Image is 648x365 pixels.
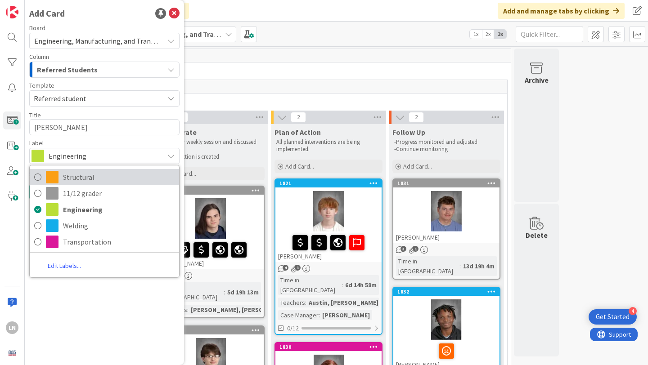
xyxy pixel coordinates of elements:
[157,187,264,195] div: 1955
[157,239,264,269] div: [PERSON_NAME]
[525,75,549,85] div: Archive
[34,36,184,45] span: Engineering, Manufacturing, and Transportation
[305,298,306,307] span: :
[287,324,299,333] span: 0/12
[285,162,314,170] span: Add Card...
[278,275,342,295] div: Time in [GEOGRAPHIC_DATA]
[33,65,499,74] span: EMT
[394,146,499,153] p: -Continue monitoring
[393,231,499,243] div: [PERSON_NAME]
[397,289,499,295] div: 1832
[63,203,175,216] span: Engineering
[34,93,157,104] span: Referred student
[30,185,179,201] a: 11/12 grader
[278,298,305,307] div: Teachers
[63,170,175,184] span: Structural
[29,119,180,135] textarea: [PERSON_NAME]
[278,310,319,320] div: Case Manager
[343,280,379,290] div: 6d 14h 58m
[274,128,321,137] span: Plan of Action
[320,310,372,320] div: [PERSON_NAME]
[482,30,494,39] span: 2x
[160,282,224,302] div: Time in [GEOGRAPHIC_DATA]
[283,265,288,271] span: 4
[29,53,49,60] span: Column
[589,309,637,325] div: Open Get Started checklist, remaining modules: 4
[157,186,265,318] a: 1955[PERSON_NAME]Time in [GEOGRAPHIC_DATA]:5d 19h 13mTeachers:[PERSON_NAME], [PERSON_NAME], We...
[29,62,180,78] button: Referred Students
[470,30,482,39] span: 1x
[342,280,343,290] span: :
[37,64,98,76] span: Referred Students
[596,312,630,321] div: Get Started
[397,180,499,187] div: 1831
[409,112,424,123] span: 2
[393,179,499,187] div: 1831
[6,6,18,18] img: Visit kanbanzone.com
[516,26,583,42] input: Quick Filter...
[29,111,41,119] label: Title
[279,180,382,187] div: 1821
[36,96,496,105] span: Academy Students (10th Grade)
[413,246,418,252] span: 1
[158,138,263,153] p: -Met at our weekly session and discussed student
[279,344,382,350] div: 1830
[275,231,382,262] div: [PERSON_NAME]
[63,187,175,200] span: 11/12 grader
[189,305,309,315] div: [PERSON_NAME], [PERSON_NAME], We...
[392,178,500,280] a: 1831[PERSON_NAME]Time in [GEOGRAPHIC_DATA]:13d 19h 4m
[494,30,506,39] span: 3x
[30,258,99,274] a: Edit Labels...
[461,261,497,271] div: 13d 19h 4m
[19,1,41,12] span: Support
[274,178,382,335] a: 1821[PERSON_NAME]Time in [GEOGRAPHIC_DATA]:6d 14h 58mTeachers:Austin, [PERSON_NAME] (2...Case Man...
[6,347,18,359] img: avatar
[30,218,179,234] a: Welding
[224,287,225,297] span: :
[162,187,264,194] div: 1955
[30,234,179,250] a: Transportation
[306,298,393,307] div: Austin, [PERSON_NAME] (2...
[162,327,264,334] div: 1954
[526,230,548,240] div: Delete
[63,235,175,249] span: Transportation
[629,307,637,315] div: 4
[49,150,159,162] span: Engineering
[276,138,381,153] p: All planned interventions are being implemented.
[403,162,432,170] span: Add Card...
[291,112,306,123] span: 2
[394,138,499,146] p: -Progress monitored and adjusted
[187,305,189,315] span: :
[319,310,320,320] span: :
[30,169,179,185] a: Structural
[498,3,625,19] div: Add and manage tabs by clicking
[459,261,461,271] span: :
[157,326,264,334] div: 1954
[29,140,44,146] span: Label
[29,7,65,20] div: Add Card
[157,187,264,269] div: 1955[PERSON_NAME]
[393,288,499,296] div: 1832
[275,179,382,187] div: 1821
[393,179,499,243] div: 1831[PERSON_NAME]
[275,179,382,262] div: 1821[PERSON_NAME]
[225,287,261,297] div: 5d 19h 13m
[6,321,18,334] div: LN
[30,201,179,218] a: Engineering
[275,343,382,351] div: 1830
[295,265,301,271] span: 1
[63,219,175,232] span: Welding
[29,82,54,89] span: Template
[158,153,263,160] p: -Plan of action is created
[400,246,406,252] span: 3
[396,256,459,276] div: Time in [GEOGRAPHIC_DATA]
[392,128,425,137] span: Follow Up
[29,25,45,31] span: Board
